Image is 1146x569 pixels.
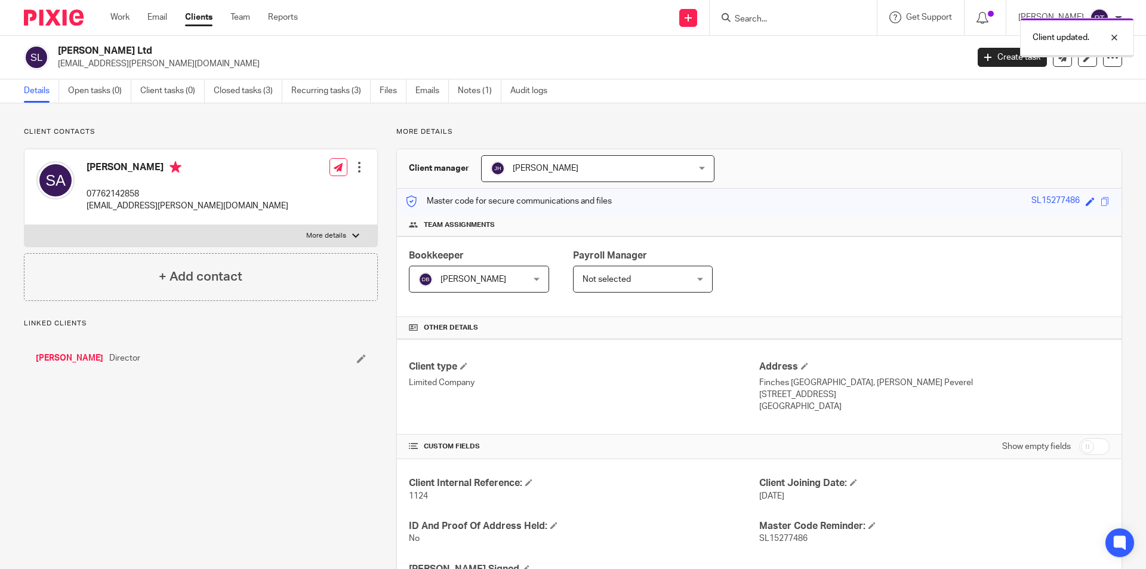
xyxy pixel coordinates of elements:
p: Client updated. [1033,32,1089,44]
h4: [PERSON_NAME] [87,161,288,176]
i: Primary [170,161,181,173]
span: [PERSON_NAME] [440,275,506,284]
span: [DATE] [759,492,784,500]
h2: [PERSON_NAME] Ltd [58,45,780,57]
p: Limited Company [409,377,759,389]
a: Recurring tasks (3) [291,79,371,103]
a: Closed tasks (3) [214,79,282,103]
img: svg%3E [491,161,505,176]
p: [EMAIL_ADDRESS][PERSON_NAME][DOMAIN_NAME] [87,200,288,212]
a: Details [24,79,59,103]
h4: Client Joining Date: [759,477,1110,490]
a: Reports [268,11,298,23]
a: Team [230,11,250,23]
a: Work [110,11,130,23]
p: Linked clients [24,319,378,328]
label: Show empty fields [1002,441,1071,453]
p: More details [306,231,346,241]
h4: Master Code Reminder: [759,520,1110,533]
a: Client tasks (0) [140,79,205,103]
span: No [409,534,420,543]
a: Clients [185,11,212,23]
span: [PERSON_NAME] [513,164,578,173]
p: [STREET_ADDRESS] [759,389,1110,401]
a: Email [147,11,167,23]
a: Notes (1) [458,79,501,103]
a: Files [380,79,406,103]
div: SL15277486 [1031,195,1080,208]
span: Other details [424,323,478,333]
h4: ID And Proof Of Address Held: [409,520,759,533]
a: Create task [978,48,1047,67]
a: [PERSON_NAME] [36,352,103,364]
span: Team assignments [424,220,495,230]
h4: + Add contact [159,267,242,286]
p: More details [396,127,1122,137]
h4: CUSTOM FIELDS [409,442,759,451]
p: Master code for secure communications and files [406,195,612,207]
h4: Client type [409,361,759,373]
img: svg%3E [418,272,433,287]
span: SL15277486 [759,534,808,543]
p: 07762142858 [87,188,288,200]
p: [EMAIL_ADDRESS][PERSON_NAME][DOMAIN_NAME] [58,58,960,70]
span: Director [109,352,140,364]
img: svg%3E [36,161,75,199]
a: Emails [415,79,449,103]
h4: Address [759,361,1110,373]
h3: Client manager [409,162,469,174]
span: Payroll Manager [573,251,647,260]
a: Open tasks (0) [68,79,131,103]
span: Bookkeeper [409,251,464,260]
span: Not selected [583,275,631,284]
img: svg%3E [1090,8,1109,27]
h4: Client Internal Reference: [409,477,759,490]
p: Finches [GEOGRAPHIC_DATA], [PERSON_NAME] Peverel [759,377,1110,389]
p: Client contacts [24,127,378,137]
span: 1124 [409,492,428,500]
a: Audit logs [510,79,556,103]
img: Pixie [24,10,84,26]
p: [GEOGRAPHIC_DATA] [759,401,1110,413]
img: svg%3E [24,45,49,70]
